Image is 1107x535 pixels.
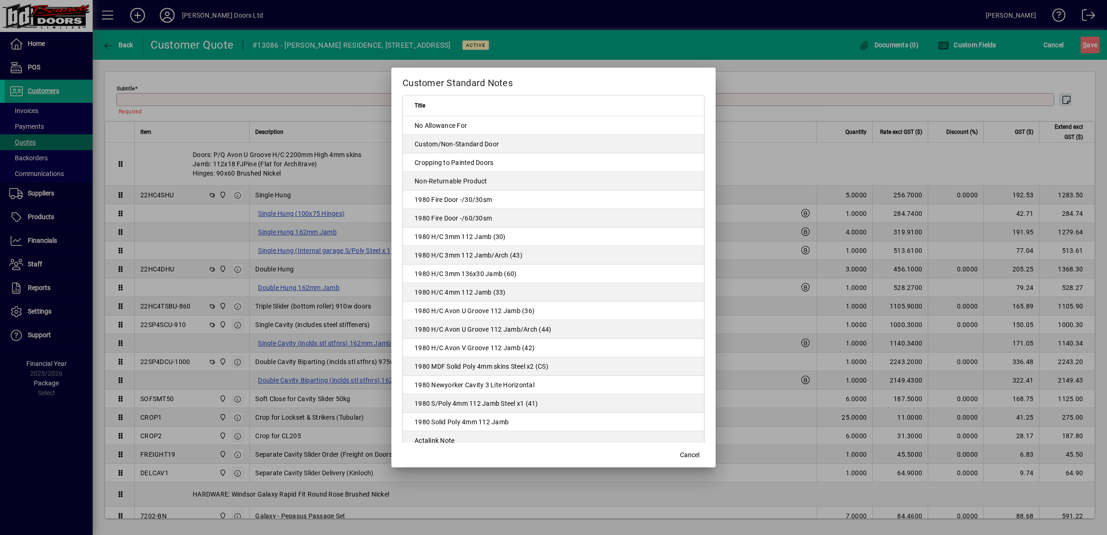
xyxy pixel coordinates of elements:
[675,447,704,464] button: Cancel
[391,68,716,94] h2: Customer Standard Notes
[403,339,704,357] td: 1980 H/C Avon V Groove 112 Jamb (42)
[403,394,704,413] td: 1980 S/Poly 4mm 112 Jamb Steel x1 (41)
[403,357,704,376] td: 1980 MDF Solid Poly 4mm skins Steel x2 (CS)
[403,209,704,227] td: 1980 Fire Door -/60/30sm
[403,431,704,450] td: Actalink Note
[403,320,704,339] td: 1980 H/C Avon U Groove 112 Jamb/Arch (44)
[403,227,704,246] td: 1980 H/C 3mm 112 Jamb (30)
[403,190,704,209] td: 1980 Fire Door -/30/30sm
[403,135,704,153] td: Custom/Non-Standard Door
[680,450,699,460] span: Cancel
[403,376,704,394] td: 1980 Newyorker Cavity 3 Lite Horizontal
[403,413,704,431] td: 1980 Solid Poly 4mm 112 Jamb
[403,302,704,320] td: 1980 H/C Avon U Groove 112 Jamb (36)
[403,116,704,135] td: No Allowance For
[403,246,704,264] td: 1980 H/C 3mm 112 Jamb/Arch (43)
[403,172,704,190] td: Non-Returnable Product
[403,264,704,283] td: 1980 H/C 3mm 136x30 Jamb (60)
[415,101,425,111] span: Title
[403,283,704,302] td: 1980 H/C 4mm 112 Jamb (33)
[403,153,704,172] td: Cropping to Painted Doors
